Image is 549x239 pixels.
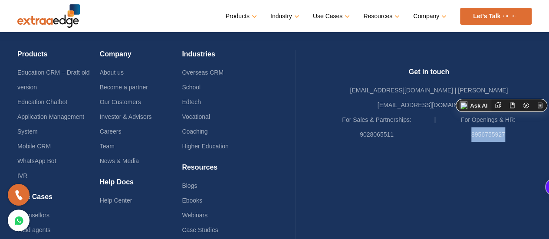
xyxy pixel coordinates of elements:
[182,84,201,91] a: School
[313,10,348,23] a: Use Cases
[100,98,141,105] a: Our Customers
[17,172,27,179] a: IVR
[100,84,148,91] a: Become a partner
[17,226,50,233] a: Field agents
[363,10,398,23] a: Resources
[226,10,255,23] a: Products
[182,69,224,76] a: Overseas CRM
[100,197,132,204] a: Help Center
[342,112,411,127] label: For Sales & Partnerships:
[270,10,298,23] a: Industry
[350,87,508,108] a: [EMAIL_ADDRESS][DOMAIN_NAME] | [PERSON_NAME][EMAIL_ADDRESS][DOMAIN_NAME]
[17,143,51,150] a: Mobile CRM
[461,112,516,127] label: For Openings & HR:
[100,113,152,120] a: Investor & Advisors
[471,131,505,138] a: 8956755927
[182,143,228,150] a: Higher Education
[17,157,56,164] a: WhatsApp Bot
[17,113,84,135] a: Application Management System
[100,143,115,150] a: Team
[182,50,264,65] h4: Industries
[413,10,445,23] a: Company
[100,178,182,193] h4: Help Docs
[17,193,100,208] h4: Use Cases
[182,113,210,120] a: Vocational
[17,98,67,105] a: Education Chatbot
[360,131,394,138] a: 9028065511
[100,50,182,65] h4: Company
[100,69,124,76] a: About us
[182,197,202,204] a: Ebooks
[17,212,49,219] a: Counsellors
[182,182,197,189] a: Blogs
[182,226,218,233] a: Case Studies
[182,98,201,105] a: Edtech
[182,163,264,178] h4: Resources
[182,212,207,219] a: Webinars
[326,68,532,83] h4: Get in touch
[100,157,139,164] a: News & Media
[17,69,90,91] a: Education CRM – Draft old version
[17,50,100,65] h4: Products
[460,8,532,25] a: Let’s Talk
[182,128,207,135] a: Coaching
[100,128,122,135] a: Careers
